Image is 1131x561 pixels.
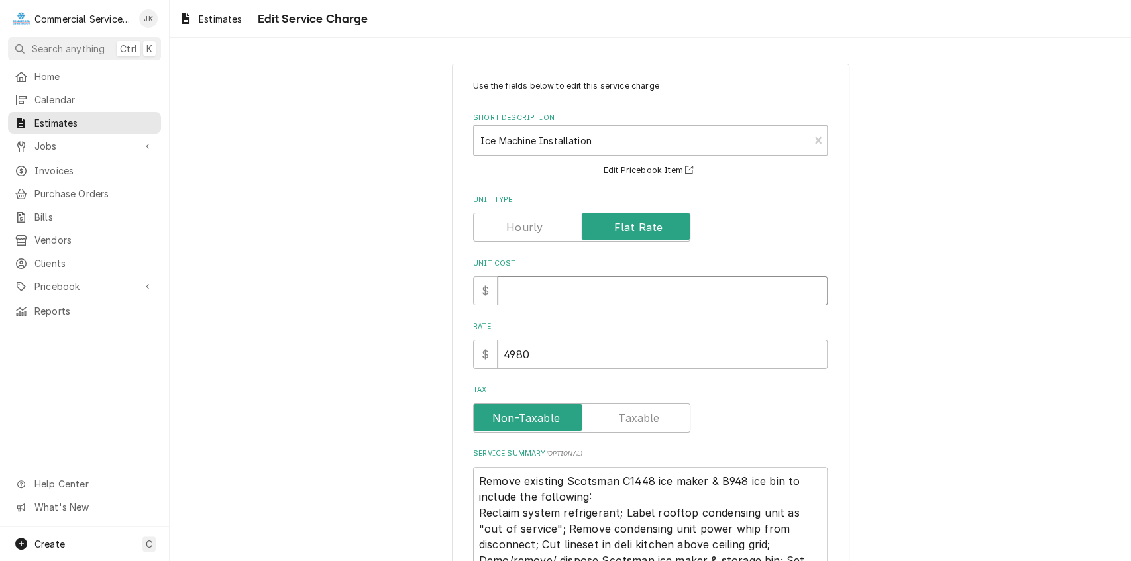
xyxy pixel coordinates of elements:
[8,89,161,111] a: Calendar
[473,80,828,92] p: Use the fields below to edit this service charge
[8,183,161,205] a: Purchase Orders
[473,113,828,178] div: Short Description
[34,164,154,178] span: Invoices
[34,210,154,224] span: Bills
[34,233,154,247] span: Vendors
[139,9,158,28] div: JK
[8,112,161,134] a: Estimates
[8,300,161,322] a: Reports
[34,70,154,83] span: Home
[473,195,828,205] label: Unit Type
[473,258,828,305] div: Unit Cost
[8,206,161,228] a: Bills
[8,276,161,297] a: Go to Pricebook
[8,160,161,181] a: Invoices
[34,304,154,318] span: Reports
[8,496,161,518] a: Go to What's New
[473,321,828,368] div: [object Object]
[8,229,161,251] a: Vendors
[146,42,152,56] span: K
[8,66,161,87] a: Home
[146,537,152,551] span: C
[12,9,30,28] div: C
[34,256,154,270] span: Clients
[120,42,137,56] span: Ctrl
[545,450,582,457] span: ( optional )
[8,37,161,60] button: Search anythingCtrlK
[32,42,105,56] span: Search anything
[473,385,828,395] label: Tax
[34,538,65,550] span: Create
[473,113,828,123] label: Short Description
[602,162,700,179] button: Edit Pricebook Item
[473,276,498,305] div: $
[473,340,498,369] div: $
[139,9,158,28] div: John Key's Avatar
[473,195,828,242] div: Unit Type
[34,477,153,491] span: Help Center
[34,500,153,514] span: What's New
[473,448,828,459] label: Service Summary
[34,116,154,130] span: Estimates
[8,473,161,495] a: Go to Help Center
[12,9,30,28] div: Commercial Service Co.'s Avatar
[253,10,368,28] span: Edit Service Charge
[34,93,154,107] span: Calendar
[34,12,132,26] div: Commercial Service Co.
[473,258,828,269] label: Unit Cost
[34,280,135,293] span: Pricebook
[174,8,247,30] a: Estimates
[8,252,161,274] a: Clients
[473,385,828,432] div: Tax
[34,187,154,201] span: Purchase Orders
[8,135,161,157] a: Go to Jobs
[473,321,828,332] label: Rate
[199,12,242,26] span: Estimates
[34,139,135,153] span: Jobs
